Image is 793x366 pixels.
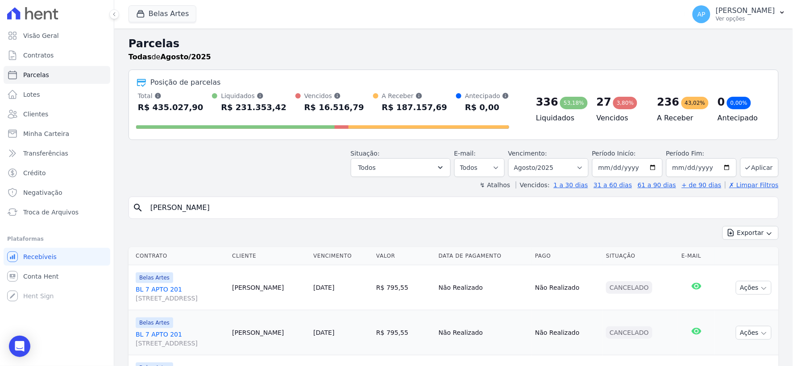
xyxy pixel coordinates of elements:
[373,265,435,310] td: R$ 795,55
[716,6,775,15] p: [PERSON_NAME]
[594,181,632,189] a: 31 a 60 dias
[681,97,709,109] div: 43,02%
[310,247,373,265] th: Vencimento
[4,248,110,266] a: Recebíveis
[228,265,310,310] td: [PERSON_NAME]
[23,51,54,60] span: Contratos
[23,188,62,197] span: Negativação
[4,184,110,202] a: Negativação
[23,31,59,40] span: Visão Geral
[435,247,531,265] th: Data de Pagamento
[465,91,509,100] div: Antecipado
[138,91,203,100] div: Total
[228,247,310,265] th: Cliente
[129,247,228,265] th: Contrato
[9,336,30,357] div: Open Intercom Messenger
[480,181,510,189] label: ↯ Atalhos
[736,281,772,295] button: Ações
[7,234,107,244] div: Plataformas
[161,53,211,61] strong: Agosto/2025
[133,202,143,213] i: search
[145,199,775,217] input: Buscar por nome do lote ou do cliente
[718,113,764,123] h4: Antecipado
[435,310,531,355] td: Não Realizado
[722,226,779,240] button: Exportar
[382,91,448,100] div: A Receber
[358,162,376,173] span: Todos
[228,310,310,355] td: [PERSON_NAME]
[531,265,602,310] td: Não Realizado
[740,158,779,177] button: Aplicar
[465,100,509,115] div: R$ 0,00
[606,281,652,294] div: Cancelado
[4,86,110,103] a: Lotes
[606,326,652,339] div: Cancelado
[23,70,49,79] span: Parcelas
[23,169,46,177] span: Crédito
[373,310,435,355] td: R$ 795,55
[23,129,69,138] span: Minha Carteira
[560,97,588,109] div: 53,18%
[351,158,451,177] button: Todos
[536,113,582,123] h4: Liquidados
[373,247,435,265] th: Valor
[221,100,286,115] div: R$ 231.353,42
[4,66,110,84] a: Parcelas
[602,247,678,265] th: Situação
[716,15,775,22] p: Ver opções
[23,272,58,281] span: Conta Hent
[23,252,57,261] span: Recebíveis
[382,100,448,115] div: R$ 187.157,69
[136,317,173,328] span: Belas Artes
[682,181,722,189] a: + de 90 dias
[685,2,793,27] button: AP [PERSON_NAME] Ver opções
[657,113,704,123] h4: A Receber
[592,150,636,157] label: Período Inicío:
[150,77,221,88] div: Posição de parcelas
[136,339,225,348] span: [STREET_ADDRESS]
[136,272,173,283] span: Belas Artes
[597,95,611,109] div: 27
[136,285,225,303] a: BL 7 APTO 201[STREET_ADDRESS]
[678,247,715,265] th: E-mail
[4,267,110,285] a: Conta Hent
[313,284,334,291] a: [DATE]
[221,91,286,100] div: Liquidados
[736,326,772,340] button: Ações
[23,90,40,99] span: Lotes
[304,91,364,100] div: Vencidos
[613,97,637,109] div: 3,80%
[351,150,380,157] label: Situação:
[638,181,676,189] a: 61 a 90 dias
[136,294,225,303] span: [STREET_ADDRESS]
[129,5,196,22] button: Belas Artes
[531,310,602,355] td: Não Realizado
[698,11,706,17] span: AP
[4,105,110,123] a: Clientes
[454,150,476,157] label: E-mail:
[4,164,110,182] a: Crédito
[23,149,68,158] span: Transferências
[508,150,547,157] label: Vencimento:
[727,97,751,109] div: 0,00%
[4,144,110,162] a: Transferências
[536,95,558,109] div: 336
[554,181,588,189] a: 1 a 30 dias
[666,149,737,158] label: Período Fim:
[435,265,531,310] td: Não Realizado
[718,95,725,109] div: 0
[129,36,779,52] h2: Parcelas
[597,113,643,123] h4: Vencidos
[129,52,211,62] p: de
[725,181,779,189] a: ✗ Limpar Filtros
[4,125,110,143] a: Minha Carteira
[531,247,602,265] th: Pago
[516,181,550,189] label: Vencidos:
[4,46,110,64] a: Contratos
[657,95,680,109] div: 236
[138,100,203,115] div: R$ 435.027,90
[136,330,225,348] a: BL 7 APTO 201[STREET_ADDRESS]
[4,203,110,221] a: Troca de Arquivos
[23,110,48,119] span: Clientes
[4,27,110,45] a: Visão Geral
